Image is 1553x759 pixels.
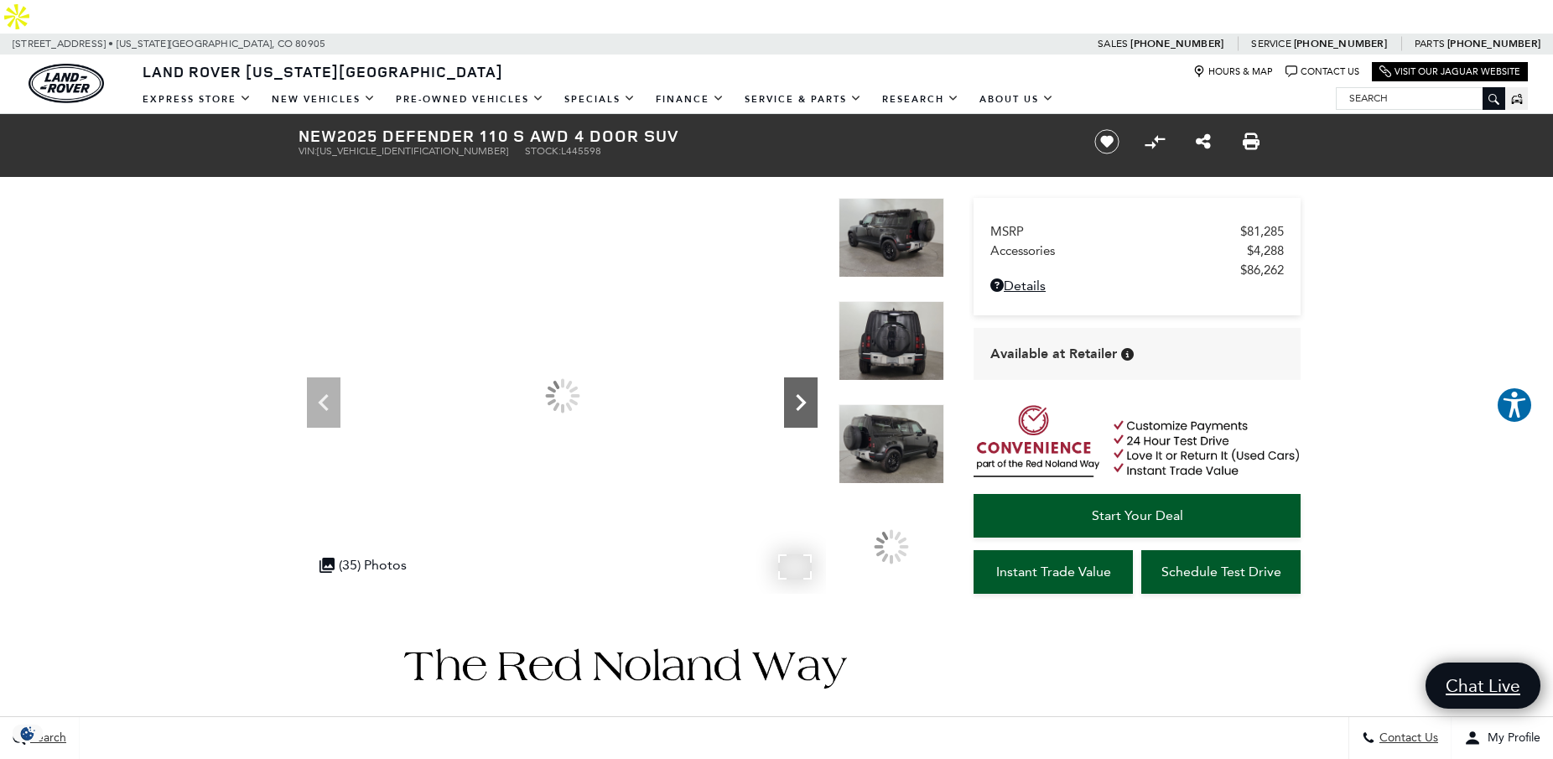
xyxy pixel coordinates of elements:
span: MSRP [990,224,1240,239]
span: Schedule Test Drive [1161,564,1281,580]
span: L445598 [561,145,601,157]
aside: Accessibility Help Desk [1496,387,1533,427]
div: Previous [307,377,340,428]
a: New Vehicles [262,85,386,114]
span: 80905 [295,34,325,55]
span: Contact Us [1375,731,1438,746]
span: $4,288 [1247,243,1284,258]
a: [STREET_ADDRESS] • [US_STATE][GEOGRAPHIC_DATA], CO 80905 [13,38,325,49]
a: [PHONE_NUMBER] [1130,37,1223,50]
a: Visit Our Jaguar Website [1379,65,1520,78]
span: Parts [1415,38,1445,49]
span: Stock: [525,145,561,157]
a: MSRP $81,285 [990,224,1284,239]
button: Compare Vehicle [1142,129,1167,154]
a: Accessories $4,288 [990,243,1284,258]
input: Search [1337,88,1504,108]
img: Opt-Out Icon [8,725,47,742]
div: (35) Photos [311,548,415,581]
img: New 2025 Santorini Black Land Rover S image 12 [839,301,944,381]
span: [US_STATE][GEOGRAPHIC_DATA], [117,34,275,55]
span: $81,285 [1240,224,1284,239]
span: VIN: [299,145,317,157]
a: Research [872,85,969,114]
a: Schedule Test Drive [1141,550,1301,594]
a: Service & Parts [735,85,872,114]
section: Click to Open Cookie Consent Modal [8,725,47,742]
a: Start Your Deal [974,494,1301,538]
span: Chat Live [1437,674,1529,697]
a: Details [990,278,1284,294]
div: Vehicle is in stock and ready for immediate delivery. Due to demand, availability is subject to c... [1121,348,1134,361]
span: Start Your Deal [1092,507,1183,523]
a: About Us [969,85,1064,114]
a: [PHONE_NUMBER] [1294,37,1387,50]
span: My Profile [1481,731,1540,746]
a: Finance [646,85,735,114]
a: [PHONE_NUMBER] [1447,37,1540,50]
span: Available at Retailer [990,345,1117,363]
span: Land Rover [US_STATE][GEOGRAPHIC_DATA] [143,61,503,81]
button: Save vehicle [1088,128,1125,155]
img: New 2025 Santorini Black Land Rover S image 13 [839,404,944,484]
a: Specials [554,85,646,114]
a: Print this New 2025 Defender 110 S AWD 4 Door SUV [1243,132,1260,152]
span: Service [1251,38,1291,49]
a: Instant Trade Value [974,550,1133,594]
span: Instant Trade Value [996,564,1111,580]
a: land-rover [29,64,104,103]
span: CO [278,34,293,55]
a: Land Rover [US_STATE][GEOGRAPHIC_DATA] [132,61,513,81]
span: [US_VEHICLE_IDENTIFICATION_NUMBER] [317,145,508,157]
a: EXPRESS STORE [132,85,262,114]
img: Land Rover [29,64,104,103]
span: Sales [1098,38,1128,49]
nav: Main Navigation [132,85,1064,114]
a: Chat Live [1426,663,1540,709]
button: Explore your accessibility options [1496,387,1533,424]
button: Open user profile menu [1452,717,1553,759]
h1: 2025 Defender 110 S AWD 4 Door SUV [299,127,1066,145]
span: [STREET_ADDRESS] • [13,34,114,55]
a: $86,262 [990,263,1284,278]
strong: New [299,124,337,147]
span: Accessories [990,243,1247,258]
img: New 2025 Santorini Black Land Rover S image 11 [839,198,944,278]
a: Share this New 2025 Defender 110 S AWD 4 Door SUV [1196,132,1211,152]
a: Contact Us [1286,65,1359,78]
a: Hours & Map [1193,65,1273,78]
span: $86,262 [1240,263,1284,278]
div: Next [784,377,818,428]
a: Pre-Owned Vehicles [386,85,554,114]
